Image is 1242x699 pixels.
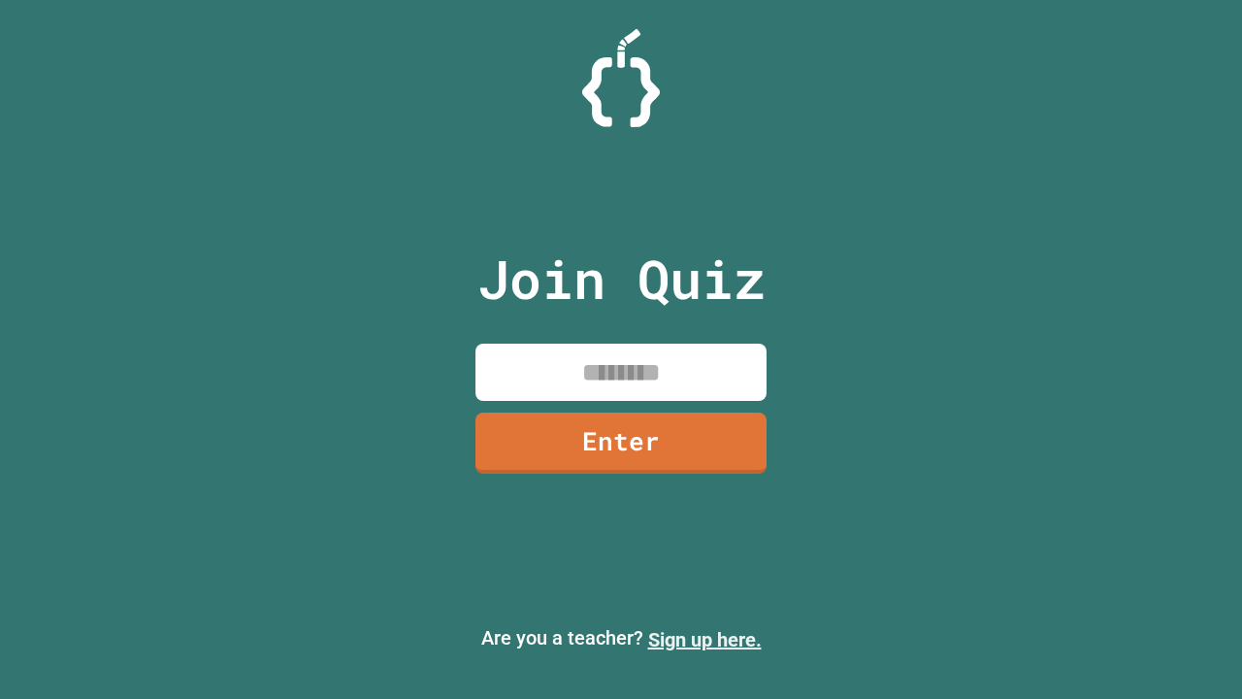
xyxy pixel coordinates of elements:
iframe: chat widget [1160,621,1223,680]
img: Logo.svg [582,29,660,127]
a: Sign up here. [648,628,762,651]
iframe: chat widget [1081,537,1223,619]
a: Enter [475,413,767,474]
p: Join Quiz [477,239,766,319]
p: Are you a teacher? [16,623,1226,654]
